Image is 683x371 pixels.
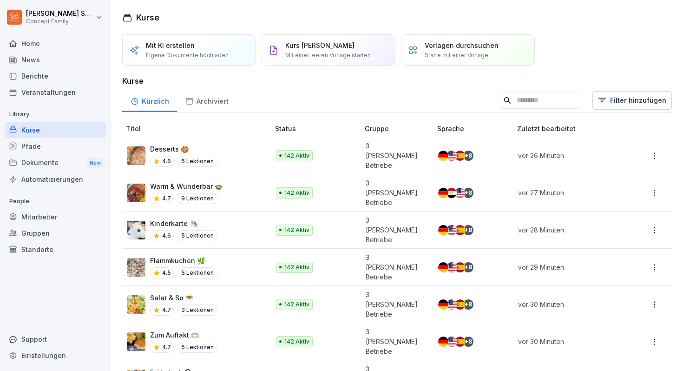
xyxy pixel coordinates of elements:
[150,256,217,265] p: Flammkuchen 🌿
[5,331,106,347] div: Support
[518,225,621,235] p: vor 28 Minuten
[455,188,465,198] img: us.svg
[146,40,195,50] p: Mit KI erstellen
[366,252,422,282] p: 3 [PERSON_NAME] Betriebe
[150,330,217,340] p: Zum Auftakt 🫶🏼
[447,188,457,198] img: eg.svg
[437,124,513,133] p: Sprache
[122,88,177,112] a: Kürzlich
[162,306,171,314] p: 4.7
[87,158,103,168] div: New
[5,209,106,225] a: Mitarbeiter
[518,262,621,272] p: vor 29 Minuten
[177,193,217,204] p: 9 Lektionen
[5,122,106,138] a: Kurse
[136,11,159,24] h1: Kurse
[284,152,309,160] p: 142 Aktiv
[162,343,171,351] p: 4.7
[425,40,499,50] p: Vorlagen durchsuchen
[177,230,217,241] p: 5 Lektionen
[438,151,448,161] img: de.svg
[592,91,672,110] button: Filter hinzufügen
[5,225,106,241] a: Gruppen
[438,262,448,272] img: de.svg
[177,88,236,112] a: Archiviert
[5,138,106,154] a: Pfade
[455,151,465,161] img: es.svg
[26,18,94,25] p: Concept Family
[275,124,361,133] p: Status
[447,262,457,272] img: us.svg
[5,154,106,172] div: Dokumente
[122,75,672,86] h3: Kurse
[438,337,448,347] img: de.svg
[284,263,309,272] p: 142 Aktiv
[5,194,106,209] p: People
[5,107,106,122] p: Library
[518,299,621,309] p: vor 30 Minuten
[455,225,465,235] img: es.svg
[463,299,473,310] div: + 8
[366,327,422,356] p: 3 [PERSON_NAME] Betriebe
[447,151,457,161] img: us.svg
[150,293,217,303] p: Salat & So 🥗
[162,194,171,203] p: 4.7
[284,300,309,309] p: 142 Aktiv
[162,157,171,166] p: 4.6
[162,269,171,277] p: 4.5
[177,267,217,278] p: 5 Lektionen
[285,40,355,50] p: Kurs [PERSON_NAME]
[150,144,217,154] p: Desserts 🍪
[518,188,621,198] p: vor 27 Minuten
[463,337,473,347] div: + 8
[447,337,457,347] img: us.svg
[5,35,106,52] div: Home
[463,262,473,272] div: + 8
[5,241,106,258] a: Standorte
[5,154,106,172] a: DokumenteNew
[127,258,145,277] img: jb643umo8xb48cipqni77y3i.png
[5,84,106,100] a: Veranstaltungen
[366,178,422,207] p: 3 [PERSON_NAME] Betriebe
[447,299,457,310] img: us.svg
[366,290,422,319] p: 3 [PERSON_NAME] Betriebe
[517,124,632,133] p: Zuletzt bearbeitet
[438,225,448,235] img: de.svg
[127,184,145,202] img: nz9oegdbj46qsvptz36hr4g3.png
[127,146,145,165] img: ypa7uvgezun3840uzme8lu5g.png
[5,52,106,68] a: News
[127,295,145,314] img: e1c8dawdj9kqyh7at83jaqmp.png
[127,332,145,351] img: rp3zim4kxwy2h3f6s7q2bryl.png
[5,68,106,84] a: Berichte
[284,189,309,197] p: 142 Aktiv
[177,156,217,167] p: 5 Lektionen
[366,141,422,170] p: 3 [PERSON_NAME] Betriebe
[150,181,223,191] p: Warm & Wunderbar 🍲
[438,299,448,310] img: de.svg
[284,338,309,346] p: 142 Aktiv
[146,51,229,60] p: Eigene Dokumente hochladen
[177,305,217,316] p: 3 Lektionen
[177,342,217,353] p: 5 Lektionen
[463,188,473,198] div: + 8
[5,347,106,364] a: Einstellungen
[455,262,465,272] img: es.svg
[518,151,621,160] p: vor 26 Minuten
[365,124,433,133] p: Gruppe
[366,215,422,245] p: 3 [PERSON_NAME] Betriebe
[455,299,465,310] img: es.svg
[455,337,465,347] img: es.svg
[447,225,457,235] img: us.svg
[162,232,171,240] p: 4.6
[26,10,94,18] p: [PERSON_NAME] Scherer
